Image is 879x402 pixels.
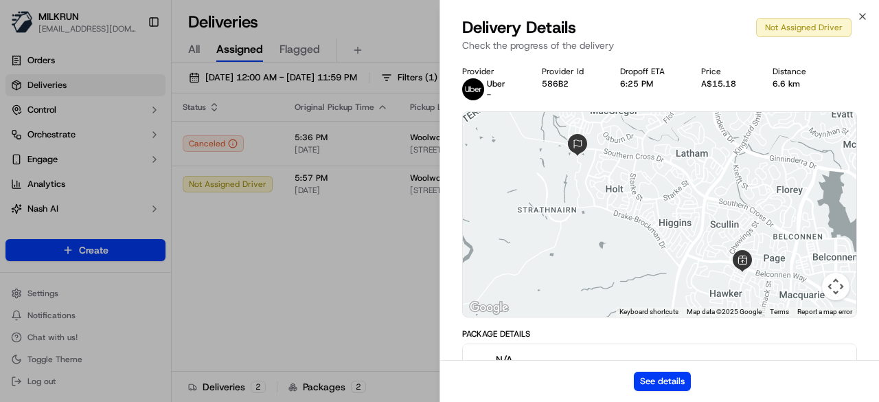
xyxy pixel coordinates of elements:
span: - [487,89,491,100]
button: Keyboard shortcuts [619,307,678,317]
div: Distance [773,66,821,77]
img: uber-new-logo.jpeg [462,78,484,100]
div: 6.6 km [773,78,821,89]
a: Report a map error [797,308,852,315]
div: Dropoff ETA [620,66,679,77]
div: Price [701,66,751,77]
div: Provider Id [542,66,598,77]
div: Package Details [462,328,857,339]
p: Check the progress of the delivery [462,38,857,52]
img: Google [466,299,512,317]
div: A$15.18 [701,78,751,89]
button: See details [634,372,691,391]
button: Map camera controls [822,273,849,300]
div: Provider [462,66,520,77]
div: 6:25 PM [620,78,679,89]
button: 586B2 [542,78,569,89]
a: Terms (opens in new tab) [770,308,789,315]
a: Open this area in Google Maps (opens a new window) [466,299,512,317]
button: N/A [463,344,856,388]
p: Uber [487,78,505,89]
span: N/A [496,353,535,366]
span: Delivery Details [462,16,576,38]
span: Map data ©2025 Google [687,308,762,315]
